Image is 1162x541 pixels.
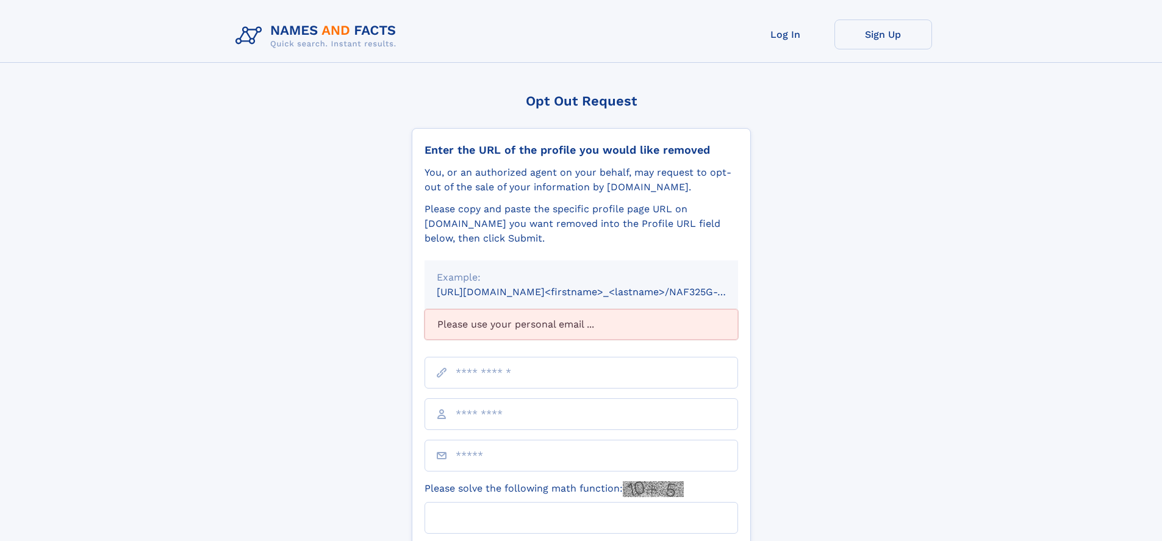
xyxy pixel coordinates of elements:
label: Please solve the following math function: [425,481,684,497]
div: Please copy and paste the specific profile page URL on [DOMAIN_NAME] you want removed into the Pr... [425,202,738,246]
div: Enter the URL of the profile you would like removed [425,143,738,157]
a: Log In [737,20,834,49]
div: Example: [437,270,726,285]
div: Opt Out Request [412,93,751,109]
div: You, or an authorized agent on your behalf, may request to opt-out of the sale of your informatio... [425,165,738,195]
img: Logo Names and Facts [231,20,406,52]
div: Please use your personal email ... [425,309,738,340]
small: [URL][DOMAIN_NAME]<firstname>_<lastname>/NAF325G-xxxxxxxx [437,286,761,298]
a: Sign Up [834,20,932,49]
